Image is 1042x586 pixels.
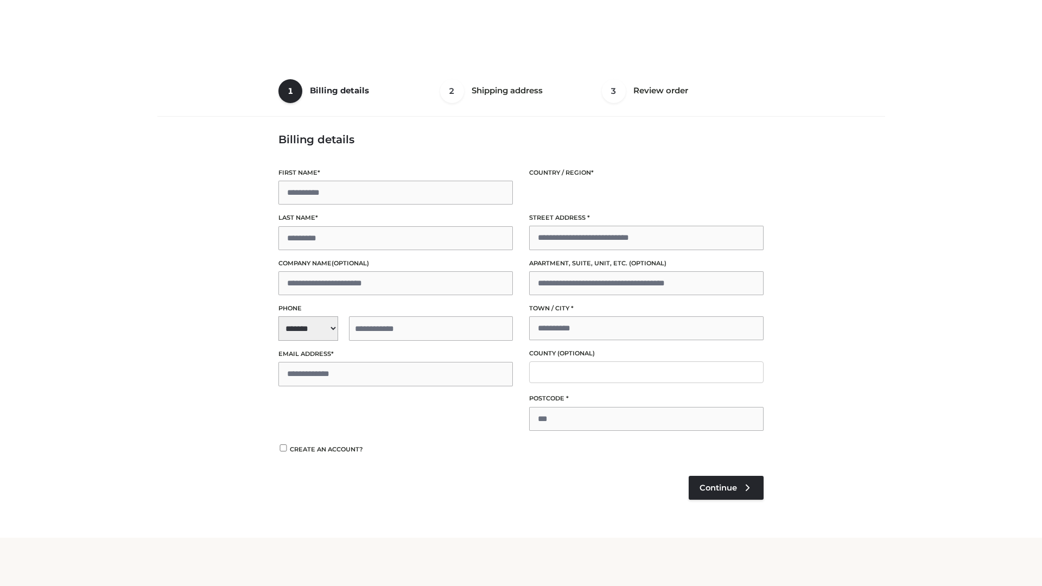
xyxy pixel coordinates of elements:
[332,259,369,267] span: (optional)
[689,476,764,500] a: Continue
[700,483,737,493] span: Continue
[278,168,513,178] label: First name
[529,168,764,178] label: Country / Region
[278,133,764,146] h3: Billing details
[290,445,363,453] span: Create an account?
[557,349,595,357] span: (optional)
[629,259,666,267] span: (optional)
[529,213,764,223] label: Street address
[278,349,513,359] label: Email address
[278,213,513,223] label: Last name
[278,303,513,314] label: Phone
[529,303,764,314] label: Town / City
[529,348,764,359] label: County
[278,258,513,269] label: Company name
[278,444,288,451] input: Create an account?
[529,393,764,404] label: Postcode
[529,258,764,269] label: Apartment, suite, unit, etc.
